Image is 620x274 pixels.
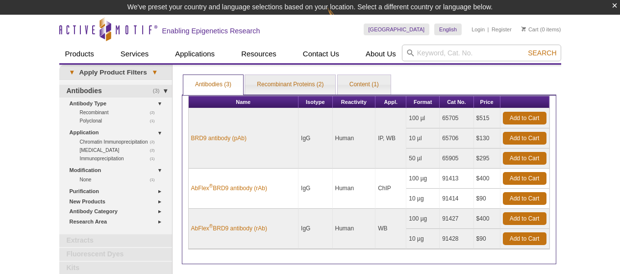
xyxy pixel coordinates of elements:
span: (2) [150,146,160,154]
h2: Enabling Epigenetics Research [162,26,260,35]
td: $295 [474,149,500,169]
span: (1) [150,175,160,184]
td: $90 [474,189,500,209]
a: Recombinant Proteins (2) [245,75,335,95]
td: $515 [474,108,500,128]
a: New Products [70,197,166,207]
a: (1)Polyclonal [80,117,160,125]
a: Antibodies (3) [183,75,243,95]
a: Add to Cart [503,232,546,245]
td: 100 µg [406,169,440,189]
th: Format [406,96,440,108]
td: IgG [298,169,332,209]
button: Search [525,49,559,57]
li: (0 items) [521,24,561,35]
a: Fluorescent Dyes [59,248,172,261]
td: 10 µg [406,229,440,249]
td: 65705 [440,108,473,128]
a: Extracts [59,234,172,247]
img: Change Here [327,7,353,30]
a: BRD9 antibody (pAb) [191,134,247,143]
td: 100 µg [406,209,440,229]
a: Services [115,45,155,63]
a: (1)Immunoprecipitation [80,154,160,163]
span: (2) [150,108,160,117]
a: Products [59,45,100,63]
a: About Us [360,45,402,63]
td: $400 [474,169,500,189]
a: Research Area [70,217,166,227]
a: English [434,24,462,35]
span: (3) [153,85,165,98]
th: Name [189,96,299,108]
td: IP, WB [375,108,406,169]
a: (2)Chromatin Immunoprecipitation [80,138,160,146]
a: ▾Apply Product Filters▾ [59,65,172,80]
a: AbFlex®BRD9 antibody (rAb) [191,184,267,193]
a: AbFlex®BRD9 antibody (rAb) [191,224,267,233]
a: Add to Cart [503,152,546,165]
span: ▾ [64,68,79,77]
a: Resources [235,45,282,63]
a: [GEOGRAPHIC_DATA] [364,24,430,35]
a: Login [471,26,485,33]
a: Add to Cart [503,132,546,145]
td: $400 [474,209,500,229]
a: Contact Us [297,45,345,63]
a: Purification [70,186,166,197]
td: 91413 [440,169,473,189]
a: (2)Recombinant [80,108,160,117]
th: Price [474,96,500,108]
img: Your Cart [521,26,526,31]
sup: ® [209,183,213,189]
span: (1) [150,117,160,125]
input: Keyword, Cat. No. [402,45,561,61]
a: Antibody Type [70,99,166,109]
a: (1)None [80,175,160,184]
sup: ® [209,224,213,229]
a: Add to Cart [503,172,546,185]
span: ▾ [147,68,162,77]
a: Register [492,26,512,33]
span: (1) [150,154,160,163]
a: (3)Antibodies [59,85,172,98]
th: Cat No. [440,96,473,108]
td: 100 µl [406,108,440,128]
a: Modification [70,165,166,175]
td: Human [333,108,376,169]
a: Content (1) [338,75,391,95]
td: 50 µl [406,149,440,169]
a: Add to Cart [503,212,546,225]
td: ChIP [375,169,406,209]
td: $90 [474,229,500,249]
td: 10 µl [406,128,440,149]
td: 91427 [440,209,473,229]
span: (2) [150,138,160,146]
a: Add to Cart [503,192,546,205]
a: Antibody Category [70,206,166,217]
td: 91428 [440,229,473,249]
td: 65706 [440,128,473,149]
a: (2)[MEDICAL_DATA] [80,146,160,154]
a: Applications [169,45,221,63]
td: Human [333,169,376,209]
td: Human [333,209,376,249]
li: | [488,24,489,35]
td: IgG [298,108,332,169]
td: 10 µg [406,189,440,209]
th: Appl. [375,96,406,108]
td: WB [375,209,406,249]
td: IgG [298,209,332,249]
td: 91414 [440,189,473,209]
th: Reactivity [333,96,376,108]
th: Isotype [298,96,332,108]
span: Search [528,49,556,57]
a: Cart [521,26,539,33]
a: Add to Cart [503,112,546,125]
td: $130 [474,128,500,149]
a: Application [70,127,166,138]
td: 65905 [440,149,473,169]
